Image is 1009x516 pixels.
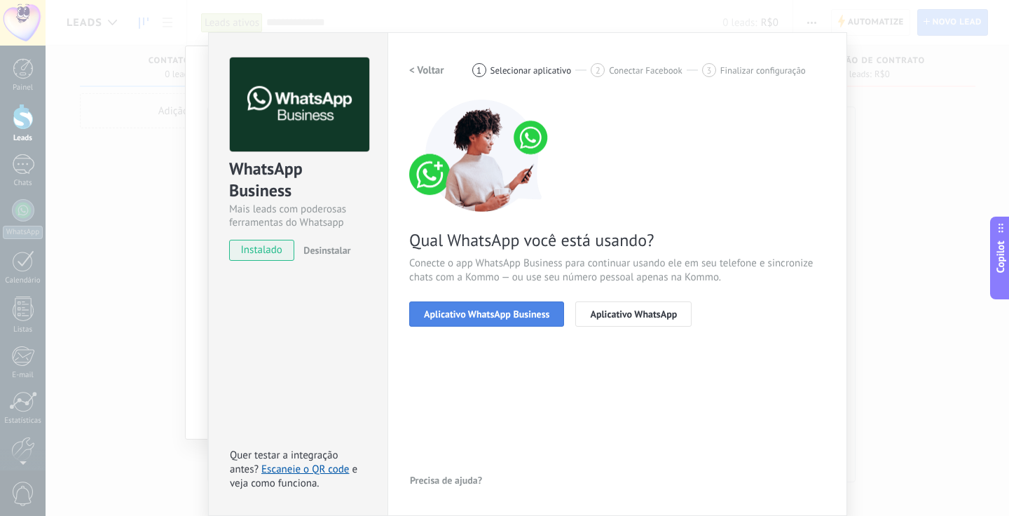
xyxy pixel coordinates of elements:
span: 2 [596,64,600,76]
h2: < Voltar [409,64,444,77]
span: Qual WhatsApp você está usando? [409,229,825,251]
span: Conectar Facebook [609,65,682,76]
button: Aplicativo WhatsApp [575,301,692,327]
span: Copilot [994,241,1008,273]
img: connect number [409,100,556,212]
span: Finalizar configuração [720,65,806,76]
button: Desinstalar [298,240,350,261]
span: 1 [476,64,481,76]
button: Precisa de ajuda? [409,470,483,491]
a: Escaneie o QR code [261,463,349,476]
span: e veja como funciona. [230,463,357,490]
button: < Voltar [409,57,444,83]
div: Mais leads com poderosas ferramentas do Whatsapp [229,203,367,229]
div: WhatsApp Business [229,158,367,203]
span: Desinstalar [303,244,350,257]
span: Aplicativo WhatsApp [590,309,677,319]
span: 3 [706,64,711,76]
span: Quer testar a integração antes? [230,449,338,476]
button: Aplicativo WhatsApp Business [409,301,564,327]
span: Precisa de ajuda? [410,475,482,485]
img: logo_main.png [230,57,369,152]
span: Aplicativo WhatsApp Business [424,309,549,319]
span: Conecte o app WhatsApp Business para continuar usando ele em seu telefone e sincronize chats com ... [409,257,825,285]
span: instalado [230,240,294,261]
span: Selecionar aplicativo [490,65,572,76]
